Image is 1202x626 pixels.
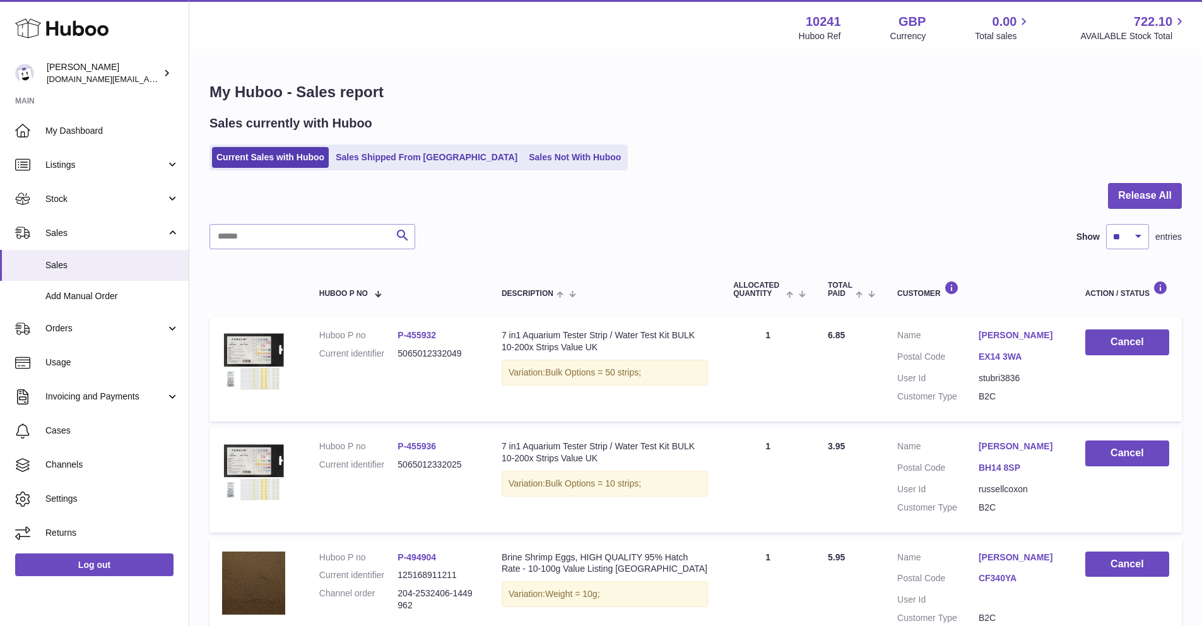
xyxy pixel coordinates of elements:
[319,290,368,298] span: Huboo P no
[979,440,1060,452] a: [PERSON_NAME]
[545,478,641,488] span: Bulk Options = 10 strips;
[398,569,476,581] dd: 125168911211
[897,329,979,345] dt: Name
[979,462,1060,474] a: BH14 8SP
[398,459,476,471] dd: 5065012332025
[45,357,179,369] span: Usage
[45,159,166,171] span: Listings
[45,459,179,471] span: Channels
[828,330,845,340] span: 6.85
[209,115,372,132] h2: Sales currently with Huboo
[897,462,979,477] dt: Postal Code
[979,329,1060,341] a: [PERSON_NAME]
[799,30,841,42] div: Huboo Ref
[1085,329,1169,355] button: Cancel
[524,147,625,168] a: Sales Not With Huboo
[45,227,166,239] span: Sales
[897,391,979,403] dt: Customer Type
[45,391,166,403] span: Invoicing and Payments
[398,441,436,451] a: P-455936
[502,471,708,497] div: Variation:
[979,483,1060,495] dd: russellcoxon
[319,440,398,452] dt: Huboo P no
[975,13,1031,42] a: 0.00 Total sales
[979,351,1060,363] a: EX14 3WA
[319,588,398,611] dt: Channel order
[319,329,398,341] dt: Huboo P no
[979,372,1060,384] dd: stubri3836
[890,30,926,42] div: Currency
[897,281,1060,298] div: Customer
[979,552,1060,564] a: [PERSON_NAME]
[1085,552,1169,577] button: Cancel
[502,290,553,298] span: Description
[1076,231,1100,243] label: Show
[545,367,641,377] span: Bulk Options = 50 strips;
[897,552,979,567] dt: Name
[319,459,398,471] dt: Current identifier
[15,553,174,576] a: Log out
[502,329,708,353] div: 7 in1 Aquarium Tester Strip / Water Test Kit BULK 10-200x Strips Value UK
[45,527,179,539] span: Returns
[979,391,1060,403] dd: B2C
[806,13,841,30] strong: 10241
[15,64,34,83] img: londonaquatics.online@gmail.com
[398,330,436,340] a: P-455932
[45,290,179,302] span: Add Manual Order
[319,569,398,581] dt: Current identifier
[222,552,285,615] img: $_57.JPG
[828,281,852,298] span: Total paid
[897,372,979,384] dt: User Id
[45,193,166,205] span: Stock
[45,125,179,137] span: My Dashboard
[897,502,979,514] dt: Customer Type
[398,588,476,611] dd: 204-2532406-1449962
[398,552,436,562] a: P-494904
[1080,13,1187,42] a: 722.10 AVAILABLE Stock Total
[212,147,329,168] a: Current Sales with Huboo
[398,348,476,360] dd: 5065012332049
[979,502,1060,514] dd: B2C
[45,259,179,271] span: Sales
[733,281,783,298] span: ALLOCATED Quantity
[47,74,251,84] span: [DOMAIN_NAME][EMAIL_ADDRESS][DOMAIN_NAME]
[897,572,979,588] dt: Postal Code
[993,13,1017,30] span: 0.00
[1134,13,1172,30] span: 722.10
[828,441,845,451] span: 3.95
[47,61,160,85] div: [PERSON_NAME]
[1080,30,1187,42] span: AVAILABLE Stock Total
[502,360,708,386] div: Variation:
[45,425,179,437] span: Cases
[1108,183,1182,209] button: Release All
[721,317,815,422] td: 1
[1085,440,1169,466] button: Cancel
[1155,231,1182,243] span: entries
[319,552,398,564] dt: Huboo P no
[502,581,708,607] div: Variation:
[1085,281,1169,298] div: Action / Status
[45,493,179,505] span: Settings
[319,348,398,360] dt: Current identifier
[897,351,979,366] dt: Postal Code
[897,594,979,606] dt: User Id
[721,428,815,533] td: 1
[502,552,708,576] div: Brine Shrimp Eggs, HIGH QUALITY 95% Hatch Rate - 10-100g Value Listing [GEOGRAPHIC_DATA]
[331,147,522,168] a: Sales Shipped From [GEOGRAPHIC_DATA]
[545,589,600,599] span: Weight = 10g;
[222,440,285,507] img: $_57.JPG
[209,82,1182,102] h1: My Huboo - Sales report
[222,329,285,396] img: $_57.JPG
[897,483,979,495] dt: User Id
[45,322,166,334] span: Orders
[975,30,1031,42] span: Total sales
[979,572,1060,584] a: CF340YA
[502,440,708,464] div: 7 in1 Aquarium Tester Strip / Water Test Kit BULK 10-200x Strips Value UK
[897,440,979,456] dt: Name
[828,552,845,562] span: 5.95
[979,612,1060,624] dd: B2C
[899,13,926,30] strong: GBP
[897,612,979,624] dt: Customer Type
